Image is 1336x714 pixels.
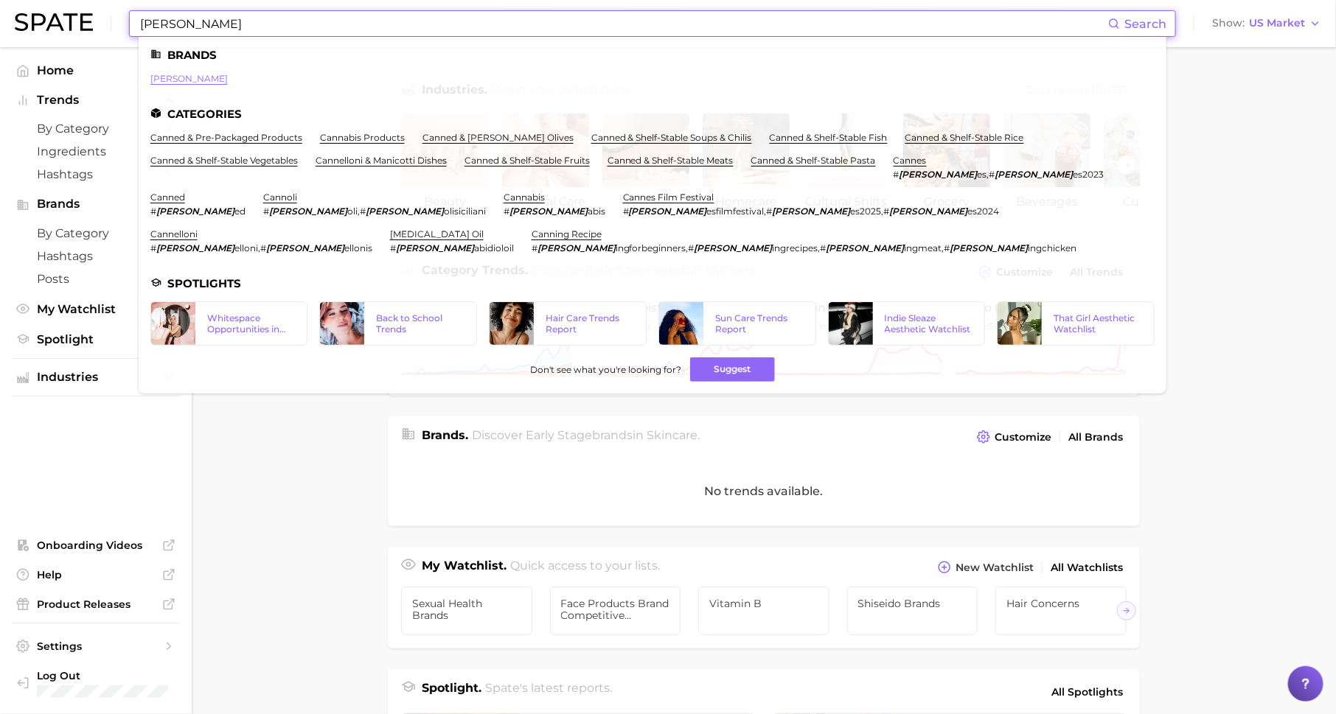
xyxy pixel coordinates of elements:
[412,598,521,621] span: sexual health brands
[537,242,616,253] em: [PERSON_NAME]
[320,132,405,143] a: cannabis products
[139,11,1108,36] input: Search here for a brand, industry, or ingredient
[532,242,1077,253] div: , , ,
[12,593,180,615] a: Product Releases
[773,206,851,217] em: [PERSON_NAME]
[12,534,180,556] a: Onboarding Videos
[150,277,1155,290] li: Spotlights
[489,301,647,346] a: Hair Care Trends Report
[629,206,707,217] em: [PERSON_NAME]
[37,63,155,77] span: Home
[546,312,634,335] div: Hair Care Trends Report
[422,557,507,578] h1: My Watchlist.
[504,206,509,217] span: #
[263,206,269,217] span: #
[623,206,629,217] span: #
[751,155,876,166] a: canned & shelf-stable pasta
[396,242,474,253] em: [PERSON_NAME]
[150,155,298,166] a: canned & shelf-stable vegetables
[608,155,734,166] a: canned & shelf-stable meats
[150,206,156,217] span: #
[767,206,773,217] span: #
[698,587,829,635] a: Vitamin B
[1068,431,1123,444] span: All Brands
[997,301,1155,346] a: That Girl Aesthetic Watchlist
[37,167,155,181] span: Hashtags
[12,564,180,586] a: Help
[486,679,613,704] h2: Spate's latest reports.
[150,108,1155,120] li: Categories
[37,197,155,211] span: Brands
[156,206,234,217] em: [PERSON_NAME]
[995,431,1051,444] span: Customize
[422,679,481,704] h1: Spotlight.
[347,206,358,217] span: oli
[12,140,180,163] a: Ingredients
[995,587,1127,635] a: Hair Concerns
[12,59,180,82] a: Home
[894,169,1104,180] div: ,
[37,144,155,158] span: Ingredients
[647,428,698,442] span: skincare
[150,49,1155,61] li: Brands
[401,587,532,635] a: sexual health brands
[1208,14,1325,33] button: ShowUS Market
[150,228,198,239] a: cannelloni
[263,206,486,217] div: ,
[150,242,372,253] div: ,
[12,193,180,215] button: Brands
[474,242,514,253] span: abidioloil
[390,242,396,253] span: #
[532,242,537,253] span: #
[1124,17,1166,31] span: Search
[715,312,804,335] div: Sun Care Trends Report
[37,598,155,611] span: Product Releases
[12,89,180,111] button: Trends
[376,312,465,335] div: Back to School Trends
[1117,601,1136,620] button: Scroll Right
[444,206,486,217] span: olisiciliani
[234,242,258,253] span: elloni
[828,301,986,346] a: Indie Sleaze Aesthetic Watchlist
[465,155,590,166] a: canned & shelf-stable fruits
[37,122,155,136] span: by Category
[12,665,180,703] a: Log out. Currently logged in with e-mail hannah@spate.nyc.
[366,206,444,217] em: [PERSON_NAME]
[234,206,246,217] span: ed
[360,206,366,217] span: #
[894,155,927,166] a: cannes
[709,598,818,609] span: Vitamin B
[12,328,180,351] a: Spotlight
[950,242,1029,253] em: [PERSON_NAME]
[944,242,950,253] span: #
[530,364,681,375] span: Don't see what you're looking for?
[263,192,297,203] a: cannoli
[12,635,180,657] a: Settings
[1249,19,1305,27] span: US Market
[37,539,155,552] span: Onboarding Videos
[207,312,296,335] div: Whitespace Opportunities in Skincare
[978,169,987,180] span: es
[15,13,93,31] img: SPATE
[150,132,302,143] a: canned & pre-packaged products
[12,267,180,290] a: Posts
[37,272,155,286] span: Posts
[1065,427,1127,447] a: All Brands
[588,206,605,217] span: abis
[1048,679,1127,704] a: All Spotlights
[623,206,1000,217] div: , ,
[973,427,1055,447] button: Customize
[37,640,155,653] span: Settings
[900,169,978,180] em: [PERSON_NAME]
[1212,19,1245,27] span: Show
[890,206,968,217] em: [PERSON_NAME]
[934,557,1037,578] button: New Watchlist
[821,242,827,253] span: #
[266,242,344,253] em: [PERSON_NAME]
[885,312,973,335] div: Indie Sleaze Aesthetic Watchlist
[550,587,681,635] a: Face products Brand Competitive Analysis
[319,301,477,346] a: Back to School Trends
[150,73,228,84] a: [PERSON_NAME]
[422,132,574,143] a: canned & [PERSON_NAME] olives
[12,245,180,267] a: Hashtags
